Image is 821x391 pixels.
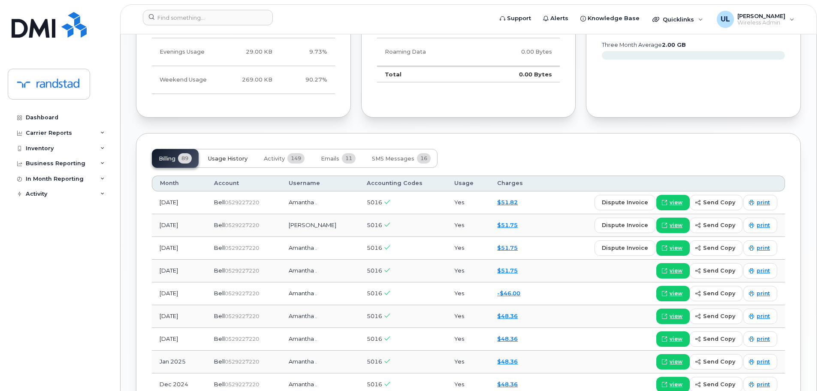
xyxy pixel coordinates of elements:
[757,221,770,229] span: print
[743,195,777,210] a: print
[690,263,743,279] button: send copy
[737,19,785,26] span: Wireless Admin
[690,331,743,347] button: send copy
[372,155,414,162] span: SMS Messages
[447,237,489,260] td: Yes
[377,66,478,82] td: Total
[743,354,777,370] a: print
[367,312,382,319] span: 5016
[601,42,686,48] text: three month average
[447,351,489,373] td: Yes
[225,313,259,319] span: 0529227220
[367,381,382,388] span: 5016
[152,38,335,66] tr: Weekdays from 6:00pm to 8:00am
[721,14,730,24] span: UL
[690,309,743,324] button: send copy
[152,176,206,191] th: Month
[757,244,770,252] span: print
[602,221,648,229] span: dispute invoice
[703,380,735,388] span: send copy
[152,305,206,328] td: [DATE]
[703,335,735,343] span: send copy
[447,191,489,214] td: Yes
[219,38,280,66] td: 29.00 KB
[321,155,339,162] span: Emails
[588,14,640,23] span: Knowledge Base
[656,354,690,370] a: view
[497,244,518,251] a: $51.75
[225,199,259,206] span: 0529227220
[757,267,770,275] span: print
[574,10,646,27] a: Knowledge Base
[656,331,690,347] a: view
[152,66,335,94] tr: Friday from 6:00pm to Monday 8:00am
[214,358,225,365] span: Bell
[152,38,219,66] td: Evenings Usage
[214,290,225,297] span: Bell
[281,260,359,282] td: Amantha .
[152,237,206,260] td: [DATE]
[447,305,489,328] td: Yes
[670,244,682,252] span: view
[225,290,259,297] span: 0529227220
[152,351,206,373] td: Jan 2025
[757,312,770,320] span: print
[711,11,800,28] div: Uraib Lakhani
[281,305,359,328] td: Amantha .
[264,155,285,162] span: Activity
[280,38,335,66] td: 9.73%
[656,218,690,233] a: view
[602,244,648,252] span: dispute invoice
[367,221,382,228] span: 5016
[281,282,359,305] td: Amantha .
[757,358,770,366] span: print
[690,354,743,370] button: send copy
[214,335,225,342] span: Bell
[743,263,777,279] a: print
[367,358,382,365] span: 5016
[367,335,382,342] span: 5016
[214,221,225,228] span: Bell
[703,244,735,252] span: send copy
[670,312,682,320] span: view
[152,260,206,282] td: [DATE]
[152,66,219,94] td: Weekend Usage
[152,282,206,305] td: [DATE]
[757,290,770,297] span: print
[743,331,777,347] a: print
[225,245,259,251] span: 0529227220
[757,335,770,343] span: print
[281,191,359,214] td: Amantha .
[219,66,280,94] td: 269.00 KB
[225,336,259,342] span: 0529227220
[670,267,682,275] span: view
[280,66,335,94] td: 90.27%
[281,351,359,373] td: Amantha .
[497,312,518,319] a: $48.36
[737,12,785,19] span: [PERSON_NAME]
[367,267,382,274] span: 5016
[670,221,682,229] span: view
[703,198,735,206] span: send copy
[152,214,206,237] td: [DATE]
[497,335,518,342] a: $48.36
[214,381,225,388] span: Bell
[359,176,447,191] th: Accounting Codes
[225,381,259,388] span: 0529227220
[497,290,520,297] a: -$46.00
[281,237,359,260] td: Amantha .
[225,267,259,274] span: 0529227220
[663,16,694,23] span: Quicklinks
[690,195,743,210] button: send copy
[206,176,281,191] th: Account
[497,358,518,365] a: $48.36
[670,335,682,343] span: view
[703,312,735,320] span: send copy
[595,195,655,210] button: dispute invoice
[214,267,225,274] span: Bell
[367,199,382,206] span: 5016
[152,191,206,214] td: [DATE]
[703,289,735,297] span: send copy
[690,240,743,256] button: send copy
[287,153,305,164] span: 149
